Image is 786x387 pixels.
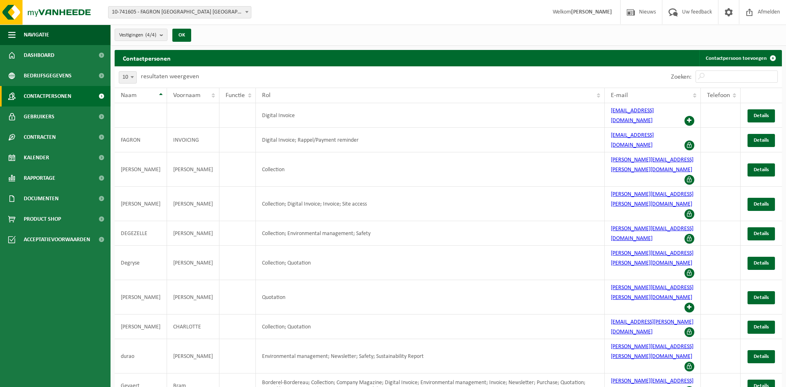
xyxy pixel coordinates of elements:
[671,74,691,80] label: Zoeken:
[611,226,693,242] a: [PERSON_NAME][EMAIL_ADDRESS][DOMAIN_NAME]
[611,157,693,173] a: [PERSON_NAME][EMAIL_ADDRESS][PERSON_NAME][DOMAIN_NAME]
[748,198,775,211] a: Details
[748,350,775,363] a: Details
[256,339,605,373] td: Environmental management; Newsletter; Safety; Sustainability Report
[748,321,775,334] a: Details
[115,50,179,66] h2: Contactpersonen
[754,295,769,300] span: Details
[256,315,605,339] td: Collection; Quotation
[256,152,605,187] td: Collection
[115,280,167,315] td: [PERSON_NAME]
[172,29,191,42] button: OK
[754,138,769,143] span: Details
[24,168,55,188] span: Rapportage
[256,187,605,221] td: Collection; Digital Invoice; Invoice; Site access
[754,354,769,359] span: Details
[167,187,219,221] td: [PERSON_NAME]
[754,201,769,207] span: Details
[167,152,219,187] td: [PERSON_NAME]
[256,128,605,152] td: Digital Invoice; Rappel/Payment reminder
[748,291,775,304] a: Details
[115,246,167,280] td: Degryse
[24,86,71,106] span: Contactpersonen
[173,92,201,99] span: Voornaam
[611,285,693,301] a: [PERSON_NAME][EMAIL_ADDRESS][PERSON_NAME][DOMAIN_NAME]
[24,229,90,250] span: Acceptatievoorwaarden
[119,29,156,41] span: Vestigingen
[108,6,251,18] span: 10-741605 - FAGRON BELGIUM NV - NAZARETH
[24,147,49,168] span: Kalender
[611,250,693,266] a: [PERSON_NAME][EMAIL_ADDRESS][PERSON_NAME][DOMAIN_NAME]
[754,231,769,236] span: Details
[611,344,693,360] a: [PERSON_NAME][EMAIL_ADDRESS][PERSON_NAME][DOMAIN_NAME]
[611,319,693,335] a: [EMAIL_ADDRESS][PERSON_NAME][DOMAIN_NAME]
[748,109,775,122] a: Details
[167,221,219,246] td: [PERSON_NAME]
[119,71,137,84] span: 10
[611,108,654,124] a: [EMAIL_ADDRESS][DOMAIN_NAME]
[748,163,775,177] a: Details
[167,128,219,152] td: INVOICING
[115,128,167,152] td: FAGRON
[167,339,219,373] td: [PERSON_NAME]
[699,50,781,66] a: Contactpersoon toevoegen
[167,315,219,339] td: CHARLOTTE
[754,324,769,330] span: Details
[754,260,769,266] span: Details
[24,25,49,45] span: Navigatie
[748,257,775,270] a: Details
[141,73,199,80] label: resultaten weergeven
[24,106,54,127] span: Gebruikers
[115,339,167,373] td: durao
[108,7,251,18] span: 10-741605 - FAGRON BELGIUM NV - NAZARETH
[256,221,605,246] td: Collection; Environmental management; Safety
[115,29,167,41] button: Vestigingen(4/4)
[24,45,54,66] span: Dashboard
[707,92,730,99] span: Telefoon
[115,221,167,246] td: DEGEZELLE
[24,188,59,209] span: Documenten
[571,9,612,15] strong: [PERSON_NAME]
[256,103,605,128] td: Digital Invoice
[145,32,156,38] count: (4/4)
[167,280,219,315] td: [PERSON_NAME]
[24,127,56,147] span: Contracten
[611,92,628,99] span: E-mail
[256,246,605,280] td: Collection; Quotation
[256,280,605,315] td: Quotation
[226,92,245,99] span: Functie
[611,191,693,207] a: [PERSON_NAME][EMAIL_ADDRESS][PERSON_NAME][DOMAIN_NAME]
[611,132,654,148] a: [EMAIL_ADDRESS][DOMAIN_NAME]
[119,72,136,83] span: 10
[754,113,769,118] span: Details
[115,315,167,339] td: [PERSON_NAME]
[748,134,775,147] a: Details
[121,92,137,99] span: Naam
[115,187,167,221] td: [PERSON_NAME]
[754,167,769,172] span: Details
[24,209,61,229] span: Product Shop
[748,227,775,240] a: Details
[24,66,72,86] span: Bedrijfsgegevens
[262,92,271,99] span: Rol
[115,152,167,187] td: [PERSON_NAME]
[167,246,219,280] td: [PERSON_NAME]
